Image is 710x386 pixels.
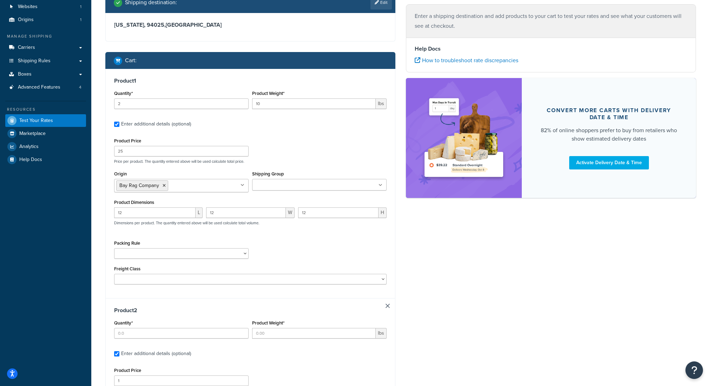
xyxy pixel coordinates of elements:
[114,240,140,246] label: Packing Rule
[80,4,81,10] span: 1
[252,91,284,96] label: Product Weight*
[5,0,86,13] li: Websites
[125,57,137,64] h2: Cart :
[19,131,46,137] span: Marketplace
[114,21,387,28] h3: [US_STATE], 94025 , [GEOGRAPHIC_DATA]
[19,144,39,150] span: Analytics
[114,98,249,109] input: 0.0
[114,171,127,176] label: Origin
[5,13,86,26] li: Origins
[415,45,687,53] h4: Help Docs
[114,200,154,205] label: Product Dimensions
[18,45,35,51] span: Carriers
[539,107,679,121] div: Convert more carts with delivery date & time
[5,107,86,112] div: Resources
[114,351,119,356] input: Enter additional details (optional)
[376,98,387,109] span: lbs
[5,0,86,13] a: Websites1
[569,156,649,169] a: Activate Delivery Date & Time
[18,71,32,77] span: Boxes
[114,266,140,271] label: Freight Class
[112,159,388,164] p: Price per product. The quantity entered above will be used calculate total price.
[121,119,191,129] div: Enter additional details (optional)
[114,138,141,143] label: Product Price
[252,98,376,109] input: 0.00
[5,153,86,166] a: Help Docs
[252,320,284,326] label: Product Weight*
[5,41,86,54] a: Carriers
[5,140,86,153] a: Analytics
[121,349,191,359] div: Enter additional details (optional)
[114,368,141,373] label: Product Price
[114,77,387,84] h3: Product 1
[539,126,679,143] div: 82% of online shoppers prefer to buy from retailers who show estimated delivery dates
[415,56,518,64] a: How to troubleshoot rate discrepancies
[114,320,133,326] label: Quantity*
[18,84,60,90] span: Advanced Features
[5,13,86,26] a: Origins1
[119,182,159,189] span: Bay Rag Company
[114,307,387,314] h3: Product 2
[5,33,86,39] div: Manage Shipping
[685,361,703,379] button: Open Resource Center
[196,207,203,218] span: L
[379,207,387,218] span: H
[5,127,86,140] a: Marketplace
[5,114,86,127] a: Test Your Rates
[5,68,86,81] a: Boxes
[114,122,119,127] input: Enter additional details (optional)
[386,304,390,308] a: Remove Item
[252,171,284,176] label: Shipping Group
[5,54,86,67] a: Shipping Rules
[286,207,295,218] span: W
[252,328,376,339] input: 0.00
[114,91,133,96] label: Quantity*
[19,157,42,163] span: Help Docs
[18,17,34,23] span: Origins
[5,81,86,94] a: Advanced Features4
[18,4,38,10] span: Websites
[79,84,81,90] span: 4
[376,328,387,339] span: lbs
[19,118,53,124] span: Test Your Rates
[5,81,86,94] li: Advanced Features
[80,17,81,23] span: 1
[112,220,259,225] p: Dimensions per product. The quantity entered above will be used calculate total volume.
[415,11,687,31] p: Enter a shipping destination and add products to your cart to test your rates and see what your c...
[114,328,249,339] input: 0.0
[18,58,51,64] span: Shipping Rules
[420,89,508,187] img: feature-image-ddt-36eae7f7280da8017bfb280eaccd9c446f90b1fe08728e4019434db127062ab4.png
